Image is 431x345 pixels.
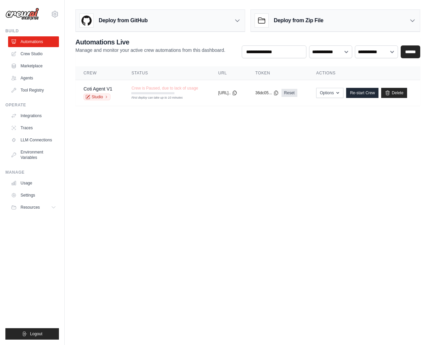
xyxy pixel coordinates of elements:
[8,135,59,145] a: LLM Connections
[75,47,225,54] p: Manage and monitor your active crew automations from this dashboard.
[84,86,112,92] a: Coti Agent V1
[210,66,247,80] th: URL
[308,66,420,80] th: Actions
[8,61,59,71] a: Marketplace
[381,88,407,98] a: Delete
[75,37,225,47] h2: Automations Live
[8,190,59,201] a: Settings
[316,88,343,98] button: Options
[5,170,59,175] div: Manage
[8,36,59,47] a: Automations
[123,66,210,80] th: Status
[281,89,297,97] a: Reset
[8,48,59,59] a: Crew Studio
[30,331,42,337] span: Logout
[274,16,323,25] h3: Deploy from Zip File
[8,147,59,163] a: Environment Variables
[84,94,110,100] a: Studio
[8,110,59,121] a: Integrations
[5,8,39,21] img: Logo
[8,202,59,213] button: Resources
[247,66,308,80] th: Token
[75,66,123,80] th: Crew
[5,28,59,34] div: Build
[5,328,59,340] button: Logout
[255,90,278,96] button: 36dc05...
[131,96,174,100] div: First deploy can take up to 10 minutes
[8,123,59,133] a: Traces
[131,85,198,91] span: Crew is Paused, due to lack of usage
[8,178,59,188] a: Usage
[99,16,147,25] h3: Deploy from GitHub
[5,102,59,108] div: Operate
[21,205,40,210] span: Resources
[8,85,59,96] a: Tool Registry
[346,88,378,98] a: Re-start Crew
[80,14,93,27] img: GitHub Logo
[8,73,59,83] a: Agents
